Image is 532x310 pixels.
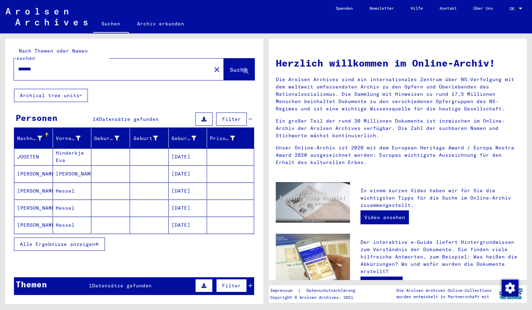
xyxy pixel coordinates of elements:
[276,56,520,70] h1: Herzlich willkommen im Online-Archiv!
[53,129,92,148] mat-header-cell: Vorname
[20,241,95,247] span: Alle Ergebnisse anzeigen
[14,200,53,216] mat-cell: [PERSON_NAME]
[53,165,92,182] mat-cell: [PERSON_NAME]
[16,278,47,290] div: Themen
[94,135,119,142] div: Geburtsname
[91,129,130,148] mat-header-cell: Geburtsname
[501,279,518,296] div: Zustimmung ändern
[498,285,524,302] img: yv_logo.png
[56,135,81,142] div: Vorname
[276,76,520,113] p: Die Arolsen Archives sind ein internationales Zentrum über NS-Verfolgung mit dem weltweit umfasse...
[53,183,92,199] mat-cell: Hessel
[224,59,254,80] button: Suche
[93,15,129,33] a: Suchen
[53,200,92,216] mat-cell: Hessel
[133,133,168,144] div: Geburt‏
[93,116,99,122] span: 14
[396,287,492,294] p: Die Arolsen Archives Online-Collections
[276,182,350,223] img: video.jpg
[169,183,207,199] mat-cell: [DATE]
[301,287,364,294] a: Datenschutzerklärung
[92,282,152,289] span: Datensätze gefunden
[6,8,88,25] img: Arolsen_neg.svg
[216,113,247,126] button: Filter
[17,133,53,144] div: Nachname
[14,238,105,251] button: Alle Ergebnisse anzeigen
[169,200,207,216] mat-cell: [DATE]
[207,129,254,148] mat-header-cell: Prisoner #
[53,148,92,165] mat-cell: Hinderkje Eva
[270,294,364,301] p: Copyright © Arolsen Archives, 2021
[133,135,158,142] div: Geburt‏
[222,282,241,289] span: Filter
[360,277,403,290] a: Zum e-Guide
[14,129,53,148] mat-header-cell: Nachname
[94,133,130,144] div: Geburtsname
[270,287,364,294] div: |
[16,111,58,124] div: Personen
[270,287,298,294] a: Impressum
[14,148,53,165] mat-cell: JOOETEN
[396,294,492,300] p: wurden entwickelt in Partnerschaft mit
[230,66,247,73] span: Suche
[14,217,53,233] mat-cell: [PERSON_NAME]
[510,6,517,11] span: DE
[14,89,88,102] button: Archival tree units
[17,135,42,142] div: Nachname
[210,62,224,76] button: Clear
[276,117,520,139] p: Ein großer Teil der rund 30 Millionen Dokumente ist inzwischen im Online-Archiv der Arolsen Archi...
[169,217,207,233] mat-cell: [DATE]
[172,135,197,142] div: Geburtsdatum
[53,217,92,233] mat-cell: Hessel
[210,133,245,144] div: Prisoner #
[14,165,53,182] mat-cell: [PERSON_NAME]
[89,282,92,289] span: 1
[16,48,88,61] mat-label: Nach Themen oder Namen suchen
[213,65,221,74] mat-icon: close
[360,187,520,209] p: In einem kurzen Video haben wir für Sie die wichtigsten Tipps für die Suche im Online-Archiv zusa...
[14,183,53,199] mat-cell: [PERSON_NAME]
[169,165,207,182] mat-cell: [DATE]
[210,135,235,142] div: Prisoner #
[360,239,520,275] p: Der interaktive e-Guide liefert Hintergrundwissen zum Verständnis der Dokumente. Sie finden viele...
[222,116,241,122] span: Filter
[502,280,518,296] img: Zustimmung ändern
[172,133,207,144] div: Geburtsdatum
[56,133,91,144] div: Vorname
[276,234,350,284] img: eguide.jpg
[276,144,520,166] p: Unser Online-Archiv ist 2020 mit dem European Heritage Award / Europa Nostra Award 2020 ausgezeic...
[130,129,169,148] mat-header-cell: Geburt‏
[216,279,247,292] button: Filter
[169,148,207,165] mat-cell: [DATE]
[99,116,159,122] span: Datensätze gefunden
[129,15,192,32] a: Archiv erkunden
[360,210,409,224] a: Video ansehen
[169,129,207,148] mat-header-cell: Geburtsdatum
